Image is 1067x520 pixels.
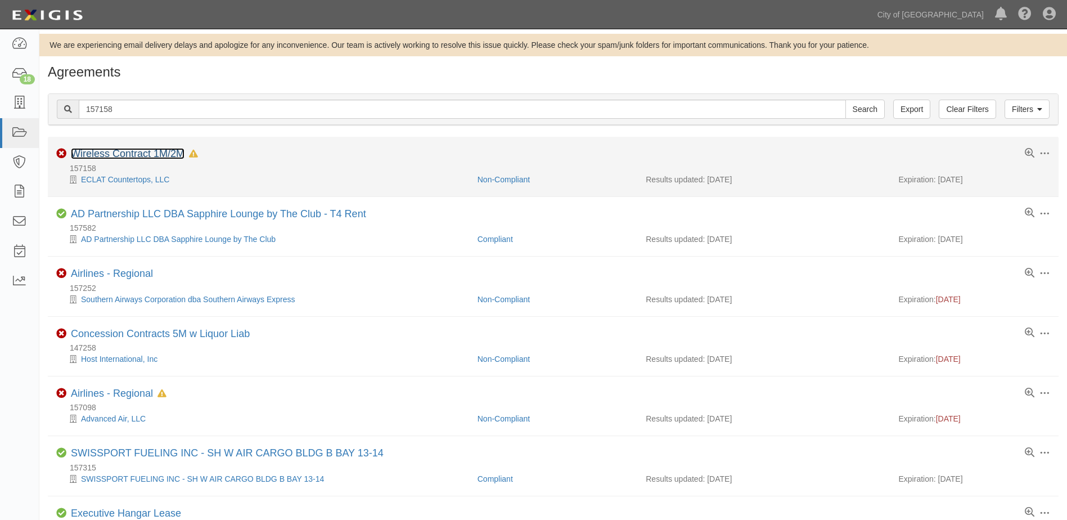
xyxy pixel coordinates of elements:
[478,175,530,184] a: Non-Compliant
[56,402,1059,413] div: 157098
[71,447,384,459] a: SWISSPORT FUELING INC - SH W AIR CARGO BLDG B BAY 13-14
[81,235,276,244] a: AD Partnership LLC DBA Sapphire Lounge by The Club
[1025,508,1034,518] a: View results summary
[8,5,86,25] img: logo-5460c22ac91f19d4615b14bd174203de0afe785f0fc80cf4dbbc73dc1793850b.png
[56,294,469,305] div: Southern Airways Corporation dba Southern Airways Express
[1025,149,1034,159] a: View results summary
[56,222,1059,234] div: 157582
[71,208,366,219] a: AD Partnership LLC DBA Sapphire Lounge by The Club - T4 Rent
[56,462,1059,473] div: 157315
[71,508,181,519] a: Executive Hangar Lease
[71,447,384,460] div: SWISSPORT FUELING INC - SH W AIR CARGO BLDG B BAY 13-14
[646,234,881,245] div: Results updated: [DATE]
[898,473,1050,485] div: Expiration: [DATE]
[646,413,881,424] div: Results updated: [DATE]
[71,148,184,159] a: Wireless Contract 1M/2M
[71,328,250,340] div: Concession Contracts 5M w Liquor Liab
[1025,208,1034,218] a: View results summary
[81,295,295,304] a: Southern Airways Corporation dba Southern Airways Express
[898,294,1050,305] div: Expiration:
[646,353,881,365] div: Results updated: [DATE]
[56,342,1059,353] div: 147258
[893,100,930,119] a: Export
[71,328,250,339] a: Concession Contracts 5M w Liquor Liab
[81,355,157,364] a: Host International, Inc
[81,414,146,423] a: Advanced Air, LLC
[1025,448,1034,458] a: View results summary
[845,100,885,119] input: Search
[898,353,1050,365] div: Expiration:
[56,234,469,245] div: AD Partnership LLC DBA Sapphire Lounge by The Club
[898,413,1050,424] div: Expiration:
[56,283,1059,294] div: 157252
[936,295,961,304] span: [DATE]
[56,473,469,485] div: SWISSPORT FUELING INC - SH W AIR CARGO BLDG B BAY 13-14
[56,413,469,424] div: Advanced Air, LLC
[71,268,153,279] a: Airlines - Regional
[71,208,366,221] div: AD Partnership LLC DBA Sapphire Lounge by The Club - T4 Rent
[1005,100,1050,119] a: Filters
[81,175,169,184] a: ECLAT Countertops, LLC
[478,414,530,423] a: Non-Compliant
[898,174,1050,185] div: Expiration: [DATE]
[1025,388,1034,398] a: View results summary
[157,390,166,398] i: In Default since 08/24/2025
[1025,328,1034,338] a: View results summary
[646,174,881,185] div: Results updated: [DATE]
[478,474,513,483] a: Compliant
[56,149,66,159] i: Non-Compliant
[936,414,961,423] span: [DATE]
[56,209,66,219] i: Compliant
[1025,268,1034,279] a: View results summary
[872,3,989,26] a: City of [GEOGRAPHIC_DATA]
[71,388,153,399] a: Airlines - Regional
[71,388,166,400] div: Airlines - Regional
[79,100,846,119] input: Search
[478,355,530,364] a: Non-Compliant
[56,329,66,339] i: Non-Compliant
[1018,8,1032,21] i: Help Center - Complianz
[56,508,66,518] i: Compliant
[20,74,35,84] div: 18
[939,100,996,119] a: Clear Filters
[39,39,1067,51] div: We are experiencing email delivery delays and apologize for any inconvenience. Our team is active...
[936,355,961,364] span: [DATE]
[646,294,881,305] div: Results updated: [DATE]
[71,268,153,280] div: Airlines - Regional
[646,473,881,485] div: Results updated: [DATE]
[71,508,181,520] div: Executive Hangar Lease
[56,268,66,279] i: Non-Compliant
[81,474,324,483] a: SWISSPORT FUELING INC - SH W AIR CARGO BLDG B BAY 13-14
[48,65,1059,79] h1: Agreements
[71,148,198,160] div: Wireless Contract 1M/2M
[478,295,530,304] a: Non-Compliant
[189,150,198,158] i: In Default since 08/19/2025
[56,353,469,365] div: Host International, Inc
[478,235,513,244] a: Compliant
[56,448,66,458] i: Compliant
[56,388,66,398] i: Non-Compliant
[56,174,469,185] div: ECLAT Countertops, LLC
[898,234,1050,245] div: Expiration: [DATE]
[56,163,1059,174] div: 157158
